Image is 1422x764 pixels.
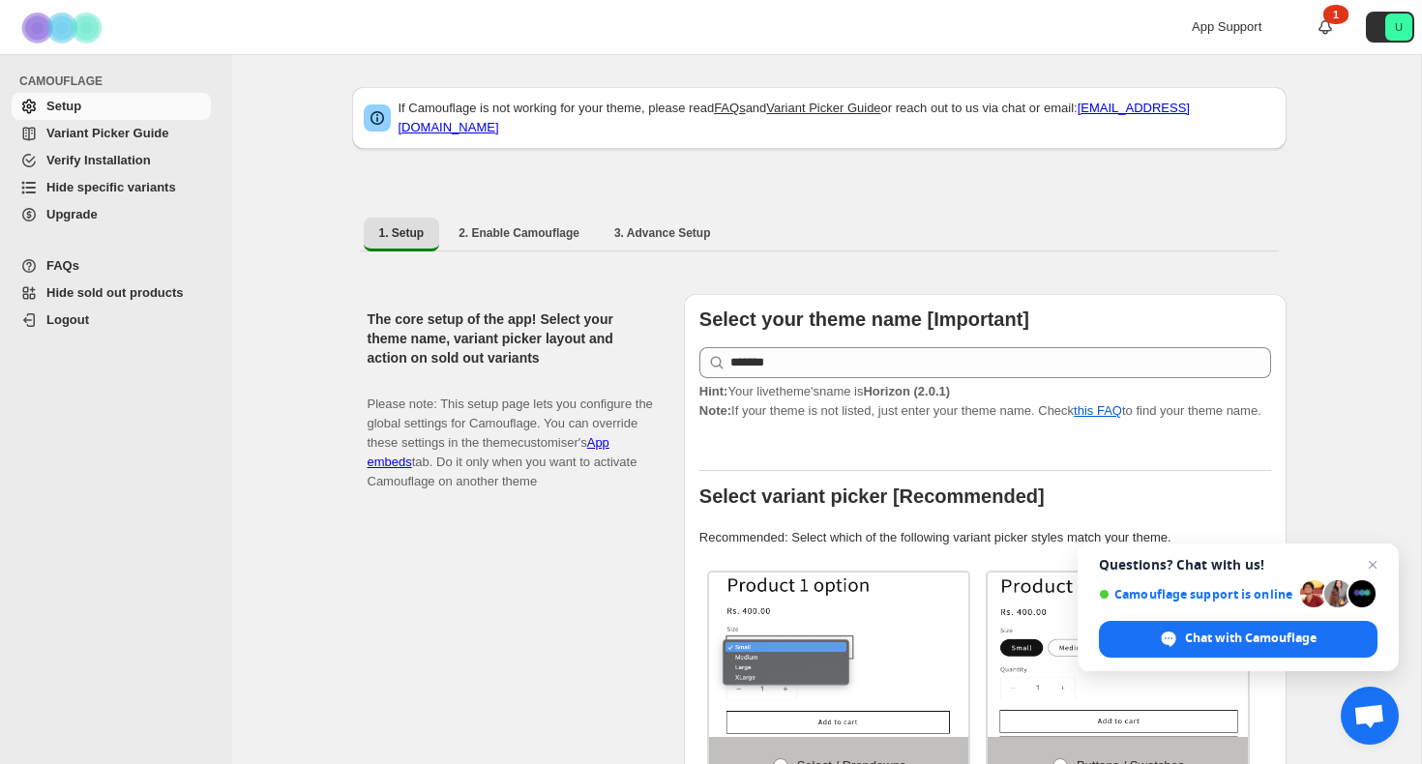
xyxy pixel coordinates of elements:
[699,384,950,398] span: Your live theme's name is
[12,279,211,307] a: Hide sold out products
[12,174,211,201] a: Hide specific variants
[46,312,89,327] span: Logout
[614,225,711,241] span: 3. Advance Setup
[1385,14,1412,41] span: Avatar with initials U
[699,382,1271,421] p: If your theme is not listed, just enter your theme name. Check to find your theme name.
[12,147,211,174] a: Verify Installation
[46,180,176,194] span: Hide specific variants
[12,93,211,120] a: Setup
[399,99,1275,137] p: If Camouflage is not working for your theme, please read and or reach out to us via chat or email:
[1099,587,1293,602] span: Camouflage support is online
[12,307,211,334] a: Logout
[714,101,746,115] a: FAQs
[46,207,98,221] span: Upgrade
[1316,17,1335,37] a: 1
[699,528,1271,547] p: Recommended: Select which of the following variant picker styles match your theme.
[1366,12,1414,43] button: Avatar with initials U
[15,1,112,54] img: Camouflage
[1185,630,1317,647] span: Chat with Camouflage
[46,258,79,273] span: FAQs
[368,375,653,491] p: Please note: This setup page lets you configure the global settings for Camouflage. You can overr...
[379,225,425,241] span: 1. Setup
[699,403,731,418] strong: Note:
[368,309,653,367] h2: The core setup of the app! Select your theme name, variant picker layout and action on sold out v...
[46,285,184,300] span: Hide sold out products
[863,384,950,398] strong: Horizon (2.0.1)
[12,252,211,279] a: FAQs
[699,485,1045,507] b: Select variant picker [Recommended]
[19,73,219,89] span: CAMOUFLAGE
[1192,19,1261,34] span: App Support
[46,126,168,140] span: Variant Picker Guide
[699,309,1029,330] b: Select your theme name [Important]
[46,153,151,167] span: Verify Installation
[1099,621,1378,658] div: Chat with Camouflage
[1361,553,1384,576] span: Close chat
[459,225,579,241] span: 2. Enable Camouflage
[1074,403,1122,418] a: this FAQ
[699,384,728,398] strong: Hint:
[1323,5,1348,24] div: 1
[1099,557,1378,573] span: Questions? Chat with us!
[12,120,211,147] a: Variant Picker Guide
[1341,687,1399,745] div: Open chat
[766,101,880,115] a: Variant Picker Guide
[709,573,969,737] img: Select / Dropdowns
[988,573,1248,737] img: Buttons / Swatches
[46,99,81,113] span: Setup
[1395,21,1403,33] text: U
[12,201,211,228] a: Upgrade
